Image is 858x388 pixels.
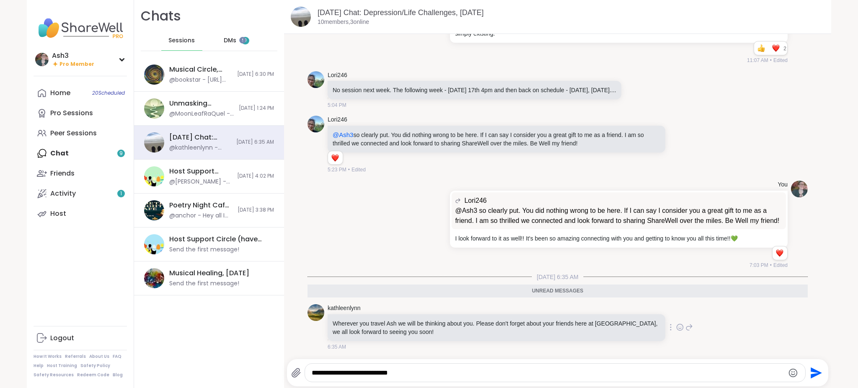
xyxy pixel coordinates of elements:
p: Wherever you travel Ash we will be thinking about you. Please don't forget about your friends her... [333,319,660,336]
a: Peer Sessions [34,123,127,143]
div: Send the first message! [169,246,239,254]
img: Ash3 [35,53,49,66]
img: https://sharewell-space-live.sfo3.digitaloceanspaces.com/user-generated/5690214f-3394-4b7a-9405-4... [308,71,324,88]
p: I look forward to it as well!! It's been so amazing connecting with you and getting to know you a... [455,234,783,243]
img: Unmasking Autism: Fawning Response Surviving , Sep 04 [144,98,164,119]
img: Thursday Chat: Depression/Life Challenges, Sep 04 [291,7,311,27]
span: Edited [773,57,788,64]
img: ShareWell Nav Logo [34,13,127,43]
span: [DATE] 4:02 PM [237,173,274,180]
div: @MoonLeafRaQuel - @elenacarr0ll I loved your video on dating ... Everything you were saying reson... [169,110,234,118]
img: Host Support Circle (have hosted 1+ session), Sep 09 [144,234,164,254]
span: 1 [120,190,122,197]
div: Musical Healing, [DATE] [169,269,249,278]
div: Activity [50,189,76,198]
div: Home [50,88,70,98]
button: Emoji picker [788,368,798,378]
button: Reactions: love [771,45,780,52]
a: Referrals [65,354,86,360]
span: 7:03 PM [749,261,768,269]
img: Poetry Night Café, Sep 09 [144,200,164,220]
span: @Ash3 [333,131,353,138]
span: • [770,57,772,64]
a: Lori246 [328,116,347,124]
span: Pro Member [59,61,94,68]
span: 💚 [731,235,738,242]
div: Poetry Night Café, [DATE] [169,201,233,210]
span: 2 [783,45,787,52]
div: @kathleenlynn - Wherever you travel Ash we will be thinking about you. Please don't forget about ... [169,144,231,152]
a: FAQ [113,354,121,360]
div: Logout [50,334,74,343]
textarea: Type your message [312,369,784,377]
span: DMs [224,36,236,45]
div: [DATE] Chat: Depression/Life Challenges, [DATE] [169,133,231,142]
span: 20 Scheduled [92,90,125,96]
span: 5:23 PM [328,166,346,173]
span: • [348,166,350,173]
img: https://sharewell-space-live.sfo3.digitaloceanspaces.com/user-generated/198d04dc-cde7-413b-a974-3... [791,181,808,197]
span: • [770,261,772,269]
div: Unmasking [MEDICAL_DATA]: Fawning Response Surviving , [DATE] [169,99,234,108]
h4: You [778,181,788,189]
div: Pro Sessions [50,109,93,118]
div: @[PERSON_NAME] - @amyvaninetti can we get a list of the new peer levels and host level please? [169,178,232,186]
span: 11:07 AM [747,57,768,64]
p: so clearly put. You did nothing wrong to be here. If I can say I consider you a great gift to me ... [333,131,660,147]
iframe: Spotlight [239,37,246,44]
p: @Ash3 so clearly put. You did nothing wrong to be here. If I can say I consider you a great gift ... [455,206,783,226]
span: Sessions [168,36,195,45]
span: [DATE] 3:38 PM [238,207,274,214]
div: Ash3 [52,51,94,60]
div: Unread messages [308,285,808,298]
a: Blog [113,372,123,378]
span: Edited [773,261,788,269]
span: [DATE] 1:24 PM [239,105,274,112]
div: @anchor - Hey all I need to move the session to next week. I'm still pretty jetlagged and having ... [169,212,233,220]
a: kathleenlynn [328,304,361,313]
a: Help [34,363,44,369]
div: Host [50,209,66,218]
a: Logout [34,328,127,348]
img: https://sharewell-space-live.sfo3.digitaloceanspaces.com/user-generated/5690214f-3394-4b7a-9405-4... [308,116,324,132]
a: Redeem Code [77,372,109,378]
h1: Chats [141,7,181,26]
p: 10 members, 3 online [318,18,369,26]
img: Thursday Chat: Depression/Life Challenges, Sep 04 [144,132,164,153]
div: Reaction list [754,41,784,55]
span: Edited [351,166,366,173]
div: Host Support Circle (have hosted 1+ session), [DATE] [169,235,269,244]
a: Activity1 [34,184,127,204]
a: Host [34,204,127,224]
a: Home20Scheduled [34,83,127,103]
a: Pro Sessions [34,103,127,123]
a: How It Works [34,354,62,360]
img: https://sharewell-space-live.sfo3.digitaloceanspaces.com/user-generated/643f9d4f-7e17-4fdd-9df7-9... [308,304,324,321]
img: Host Support Circle (have hosted 1+ session), Sep 04 [144,166,164,186]
span: 6:35 AM [328,343,346,351]
div: Reaction list [773,246,787,260]
span: 5:04 PM [328,101,346,109]
a: Friends [34,163,127,184]
a: Safety Resources [34,372,74,378]
a: [DATE] Chat: Depression/Life Challenges, [DATE] [318,8,484,17]
img: Musical Circle, Sep 05 [144,65,164,85]
div: Friends [50,169,75,178]
img: Musical Healing, Sep 07 [144,268,164,288]
button: Reactions: like [757,45,765,52]
span: Lori246 [464,196,486,206]
div: Reaction list [328,151,343,165]
span: [DATE] 6:30 PM [237,71,274,78]
div: Peer Sessions [50,129,97,138]
a: About Us [89,354,109,360]
div: Host Support Circle (have hosted 1+ session), [DATE] [169,167,232,176]
button: Reactions: love [775,250,784,256]
div: Musical Circle, [DATE] [169,65,232,74]
a: Safety Policy [80,363,110,369]
div: @bookstar - [URL][DOMAIN_NAME] [169,76,232,84]
button: Reactions: love [331,155,339,161]
a: Lori246 [328,71,347,80]
p: No session next week. The following week - [DATE] 17th 4pm and then back on schedule - [DATE], [D... [333,86,616,94]
button: Send [806,363,824,382]
span: [DATE] 6:35 AM [236,139,274,146]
